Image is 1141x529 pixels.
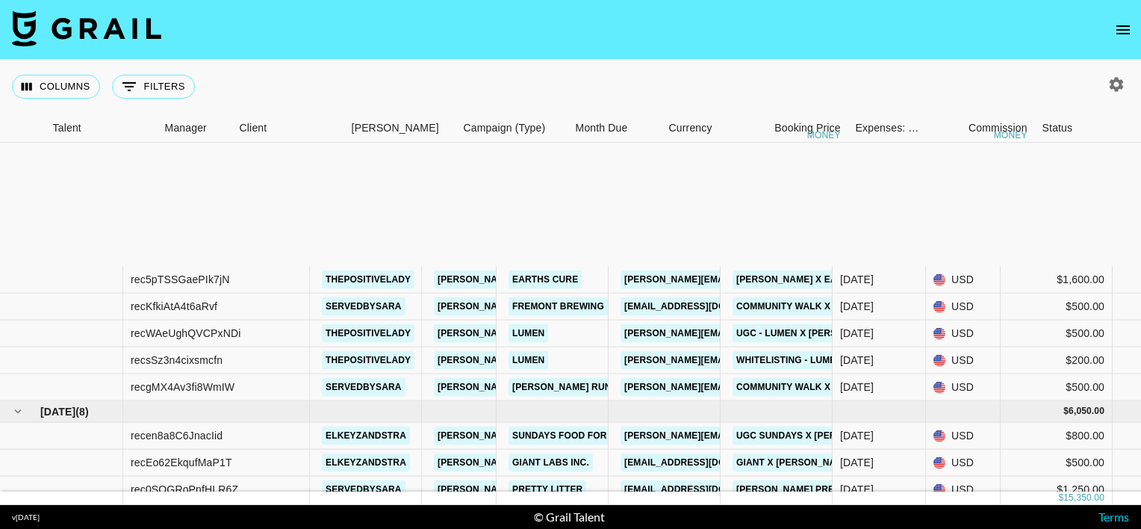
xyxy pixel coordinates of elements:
div: Client [232,114,344,143]
a: servedbysara [322,378,405,397]
a: [PERSON_NAME][EMAIL_ADDRESS][PERSON_NAME][DOMAIN_NAME] [434,297,754,316]
a: Whitelisting - Lumen X [PERSON_NAME] [733,351,934,370]
div: money [807,131,841,140]
div: Expenses: Remove Commission? [848,114,923,143]
a: [PERSON_NAME][EMAIL_ADDRESS][PERSON_NAME][DOMAIN_NAME] [434,378,754,397]
div: © Grail Talent [534,510,605,525]
a: [EMAIL_ADDRESS][DOMAIN_NAME] [621,297,788,316]
a: elkeyzandstra [322,454,410,472]
a: [EMAIL_ADDRESS][DOMAIN_NAME] [621,480,788,499]
div: $200.00 [1001,347,1113,374]
a: servedbysara [322,297,405,316]
a: [PERSON_NAME][EMAIL_ADDRESS][PERSON_NAME][DOMAIN_NAME] [434,480,754,499]
button: Select columns [12,75,100,99]
div: Commission [969,114,1027,143]
div: Talent [46,114,158,143]
a: Lumen [509,324,548,343]
div: rec5pTSSGaePIk7jN [131,272,230,287]
button: open drawer [1108,15,1138,45]
div: Booker [344,114,456,143]
div: Client [240,114,267,143]
div: Status [1042,114,1073,143]
a: Sundays Food for Dogs [509,427,640,445]
div: $500.00 [1001,294,1113,321]
a: Lumen [509,351,548,370]
div: $1,600.00 [1001,267,1113,294]
div: $500.00 [1001,374,1113,401]
div: Sep '25 [840,353,874,368]
a: servedbysara [322,480,405,499]
a: [PERSON_NAME] X Earths Cure [733,270,894,289]
div: Currency [662,114,736,143]
div: Currency [669,114,712,143]
a: thepositivelady [322,351,414,370]
div: recKfkiAtA4t6aRvf [131,299,217,314]
div: Aug '25 [840,455,874,470]
a: [PERSON_NAME][EMAIL_ADDRESS][PERSON_NAME][DOMAIN_NAME] [434,351,754,370]
div: v [DATE] [12,513,40,522]
div: rec0SOGRoPnfHLR6Z [131,482,238,497]
a: [PERSON_NAME][EMAIL_ADDRESS][DOMAIN_NAME] [621,427,864,445]
a: [PERSON_NAME][EMAIL_ADDRESS][PERSON_NAME][DOMAIN_NAME] [434,324,754,343]
div: Expenses: Remove Commission? [856,114,920,143]
a: thepositivelady [322,270,414,289]
div: USD [926,267,1001,294]
span: ( 8 ) [75,404,89,419]
div: $ [1058,492,1063,504]
div: USD [926,423,1001,450]
a: [PERSON_NAME][EMAIL_ADDRESS][PERSON_NAME][DOMAIN_NAME] [434,454,754,472]
a: [PERSON_NAME][EMAIL_ADDRESS][DOMAIN_NAME] [621,324,864,343]
div: $500.00 [1001,321,1113,347]
div: $800.00 [1001,423,1113,450]
div: Sep '25 [840,272,874,287]
div: recsSz3n4cixsmcfn [131,353,223,368]
div: Manager [165,114,207,143]
div: Month Due [568,114,662,143]
a: [PERSON_NAME][EMAIL_ADDRESS][DOMAIN_NAME] [621,351,864,370]
a: Community Walk X [PERSON_NAME], Brooks, [GEOGRAPHIC_DATA] [733,378,1062,397]
div: 6,050.00 [1069,405,1104,418]
div: Month Due [576,114,628,143]
a: [PERSON_NAME][EMAIL_ADDRESS][PERSON_NAME][DOMAIN_NAME] [621,378,941,397]
a: UGC - Lumen X [PERSON_NAME] [733,324,889,343]
div: recen8a8C6JnacIid [131,428,223,443]
div: $1,250.00 [1001,477,1113,504]
a: [PERSON_NAME] Running Inc [509,378,656,397]
div: recEo62EkqufMaP1T [131,455,232,470]
a: thepositivelady [322,324,414,343]
a: Earths Cure [509,270,582,289]
a: [PERSON_NAME][EMAIL_ADDRESS][PERSON_NAME][DOMAIN_NAME] [434,270,754,289]
div: Sep '25 [840,380,874,395]
div: $500.00 [1001,450,1113,477]
div: [PERSON_NAME] [352,114,439,143]
div: USD [926,477,1001,504]
div: USD [926,374,1001,401]
a: Terms [1098,510,1129,524]
div: Talent [53,114,81,143]
a: Pretty Litter [509,480,586,499]
a: [PERSON_NAME] Pretty Litter [733,480,890,499]
div: USD [926,450,1001,477]
button: Show filters [112,75,195,99]
div: Manager [158,114,232,143]
a: UGC Sundays X [PERSON_NAME] [733,427,895,445]
a: elkeyzandstra [322,427,410,445]
div: money [994,131,1027,140]
div: Aug '25 [840,482,874,497]
div: Campaign (Type) [456,114,568,143]
span: [DATE] [40,404,75,419]
div: USD [926,294,1001,321]
a: Giant Labs Inc. [509,454,593,472]
a: Giant X [PERSON_NAME] [733,454,856,472]
div: $ [1063,405,1069,418]
a: Fremont Brewing [509,297,608,316]
div: Sep '25 [840,326,874,341]
div: Aug '25 [840,428,874,443]
div: Campaign (Type) [464,114,546,143]
a: [EMAIL_ADDRESS][DOMAIN_NAME] [621,454,788,472]
button: hide children [7,401,28,422]
div: USD [926,321,1001,347]
a: [PERSON_NAME][EMAIL_ADDRESS][DOMAIN_NAME] [621,270,864,289]
div: Booking Price [774,114,840,143]
div: 15,350.00 [1063,492,1104,504]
